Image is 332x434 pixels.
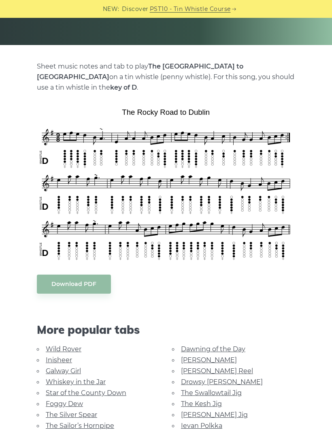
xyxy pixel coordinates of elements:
a: The Sailor’s Hornpipe [46,422,114,430]
img: The Rocky Road to Dublin Tin Whistle Tabs & Sheet Music [37,105,295,262]
a: Whiskey in the Jar [46,378,106,386]
a: [PERSON_NAME] Jig [181,411,248,419]
a: The Kesh Jig [181,400,222,408]
a: Foggy Dew [46,400,83,408]
a: [PERSON_NAME] [181,356,237,364]
p: Sheet music notes and tab to play on a tin whistle (penny whistle). For this song, you should use... [37,61,295,93]
a: The Swallowtail Jig [181,389,242,397]
a: [PERSON_NAME] Reel [181,367,253,375]
span: NEW: [103,4,119,14]
a: Drowsy [PERSON_NAME] [181,378,263,386]
span: Discover [122,4,149,14]
a: PST10 - Tin Whistle Course [150,4,231,14]
a: Star of the County Down [46,389,126,397]
span: More popular tabs [37,323,295,337]
a: Galway Girl [46,367,81,375]
a: The Silver Spear [46,411,97,419]
a: Wild Rover [46,345,81,353]
a: Dawning of the Day [181,345,245,353]
strong: key of D [110,84,137,91]
a: Download PDF [37,275,111,294]
a: Inisheer [46,356,72,364]
a: Ievan Polkka [181,422,222,430]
